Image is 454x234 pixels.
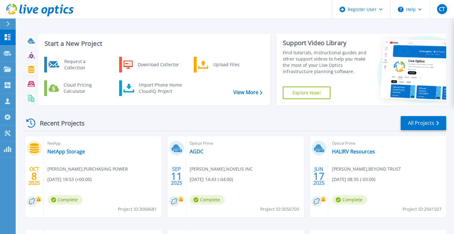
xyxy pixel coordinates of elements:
[61,58,107,71] div: Request a Collection
[47,176,92,183] span: [DATE] 18:53 (+00:00)
[283,39,367,47] div: Support Video Library
[332,148,375,155] a: HALIRV Resources
[47,148,85,155] a: NetApp Storage
[332,176,375,183] span: [DATE] 08:35 (-03:00)
[31,173,37,179] span: 8
[136,82,185,94] div: Import Phone Home CloudIQ Project
[283,87,330,99] a: Explore Now!
[47,195,82,205] span: Complete
[190,195,225,205] span: Complete
[47,140,158,147] span: NetApp
[44,80,108,96] a: Cloud Pricing Calculator
[118,206,157,213] span: Project ID: 3084681
[28,165,40,188] div: OCT 2025
[190,166,253,173] span: [PERSON_NAME] , NOVELIS INC
[439,7,445,12] span: CT
[210,58,256,71] div: Upload Files
[171,165,182,188] div: SEP 2025
[233,89,262,95] a: View More
[61,82,107,94] div: Cloud Pricing Calculator
[401,116,446,130] a: All Projects
[44,57,108,72] a: Request a Collection
[260,206,299,213] span: Project ID: 3050709
[403,206,441,213] span: Project ID: 2941507
[119,57,183,72] a: Download Collector
[190,148,203,155] a: AGDC
[171,173,182,179] span: 11
[313,165,325,188] div: JUN 2025
[283,50,367,75] div: Find tutorials, instructional guides and other support videos to help you make the most of your L...
[45,40,262,47] h3: Start a New Project
[135,58,182,71] div: Download Collector
[47,166,128,173] span: [PERSON_NAME] , PURCHASING POWER
[190,140,300,147] span: Optical Prime
[190,176,233,183] span: [DATE] 14:43 (-04:00)
[332,140,442,147] span: Optical Prime
[24,115,93,131] div: Recent Projects
[194,57,258,72] a: Upload Files
[332,166,401,173] span: [PERSON_NAME] , BEYOND TRUST
[313,173,325,179] span: 17
[332,195,367,205] span: Complete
